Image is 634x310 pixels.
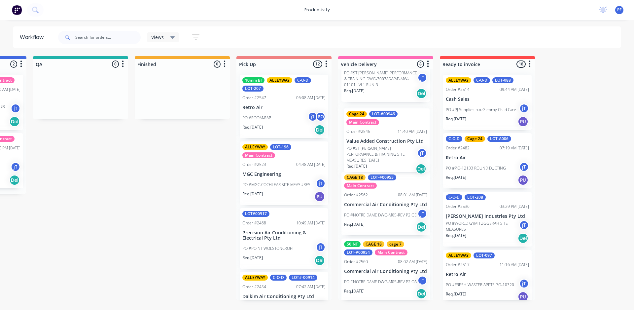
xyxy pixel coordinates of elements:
[617,7,621,13] span: PF
[75,31,141,44] input: Search for orders...
[301,5,333,15] div: productivity
[12,5,22,15] img: Factory
[20,33,47,41] div: Workflow
[151,34,164,41] span: Views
